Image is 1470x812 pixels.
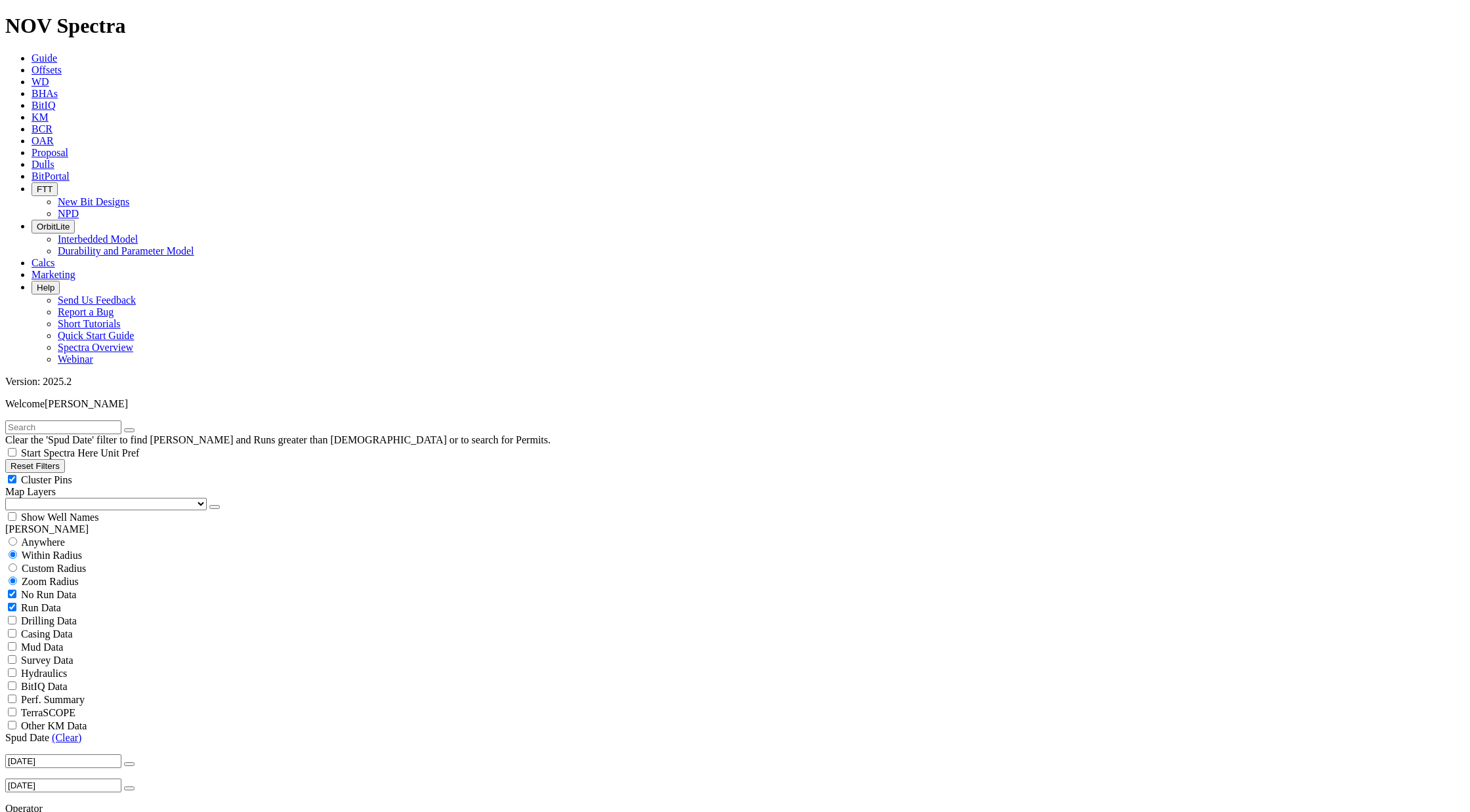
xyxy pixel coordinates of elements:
[22,563,86,574] span: Custom Radius
[31,159,54,170] a: Dulls
[21,628,73,639] span: Casing Data
[52,732,81,743] a: (Clear)
[31,123,52,134] a: BCR
[21,694,85,705] span: Perf. Summary
[5,706,1465,719] filter-controls-checkbox: TerraSCOPE Data
[37,222,70,232] span: OrbitLite
[58,233,138,245] a: Interbedded Model
[5,420,121,434] input: Search
[5,779,121,792] input: Before
[21,681,68,692] span: BitIQ Data
[58,294,136,306] a: Send Us Feedback
[22,550,82,561] span: Within Radius
[5,486,56,497] span: Map Layers
[31,112,49,123] a: KM
[58,208,79,219] a: NPD
[5,459,65,473] button: Reset Filters
[5,732,49,743] span: Spud Date
[22,576,79,587] span: Zoom Radius
[58,318,121,329] a: Short Tutorials
[31,171,70,182] a: BitPortal
[31,88,58,99] a: BHAs
[58,196,129,207] a: New Bit Designs
[21,512,98,523] span: Show Well Names
[58,306,114,317] a: Report a Bug
[21,641,63,653] span: Mud Data
[21,615,77,626] span: Drilling Data
[58,330,134,341] a: Quick Start Guide
[5,14,1465,38] h1: NOV Spectra
[58,342,133,353] a: Spectra Overview
[37,283,54,293] span: Help
[8,448,16,457] input: Start Spectra Here
[21,668,67,679] span: Hydraulics
[31,281,60,294] button: Help
[21,537,65,548] span: Anywhere
[5,398,1465,410] p: Welcome
[5,693,1465,706] filter-controls-checkbox: Performance Summary
[58,354,93,365] a: Webinar
[31,76,49,87] a: WD
[5,523,1465,535] div: [PERSON_NAME]
[31,64,62,75] a: Offsets
[5,434,551,445] span: Clear the 'Spud Date' filter to find [PERSON_NAME] and Runs greater than [DEMOGRAPHIC_DATA] or to...
[21,720,87,731] span: Other KM Data
[31,182,58,196] button: FTT
[100,447,139,458] span: Unit Pref
[21,602,61,613] span: Run Data
[5,719,1465,732] filter-controls-checkbox: TerraSCOPE Data
[45,398,128,409] span: [PERSON_NAME]
[5,376,1465,388] div: Version: 2025.2
[31,269,75,280] a: Marketing
[31,52,57,64] a: Guide
[21,474,72,485] span: Cluster Pins
[31,100,55,111] a: BitIQ
[31,135,54,146] a: OAR
[5,754,121,768] input: After
[21,655,73,666] span: Survey Data
[21,589,76,600] span: No Run Data
[31,220,75,233] button: OrbitLite
[21,447,98,458] span: Start Spectra Here
[37,184,52,194] span: FTT
[5,666,1465,680] filter-controls-checkbox: Hydraulics Analysis
[21,707,75,718] span: TerraSCOPE
[58,245,194,256] a: Durability and Parameter Model
[31,147,68,158] a: Proposal
[31,257,55,268] a: Calcs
